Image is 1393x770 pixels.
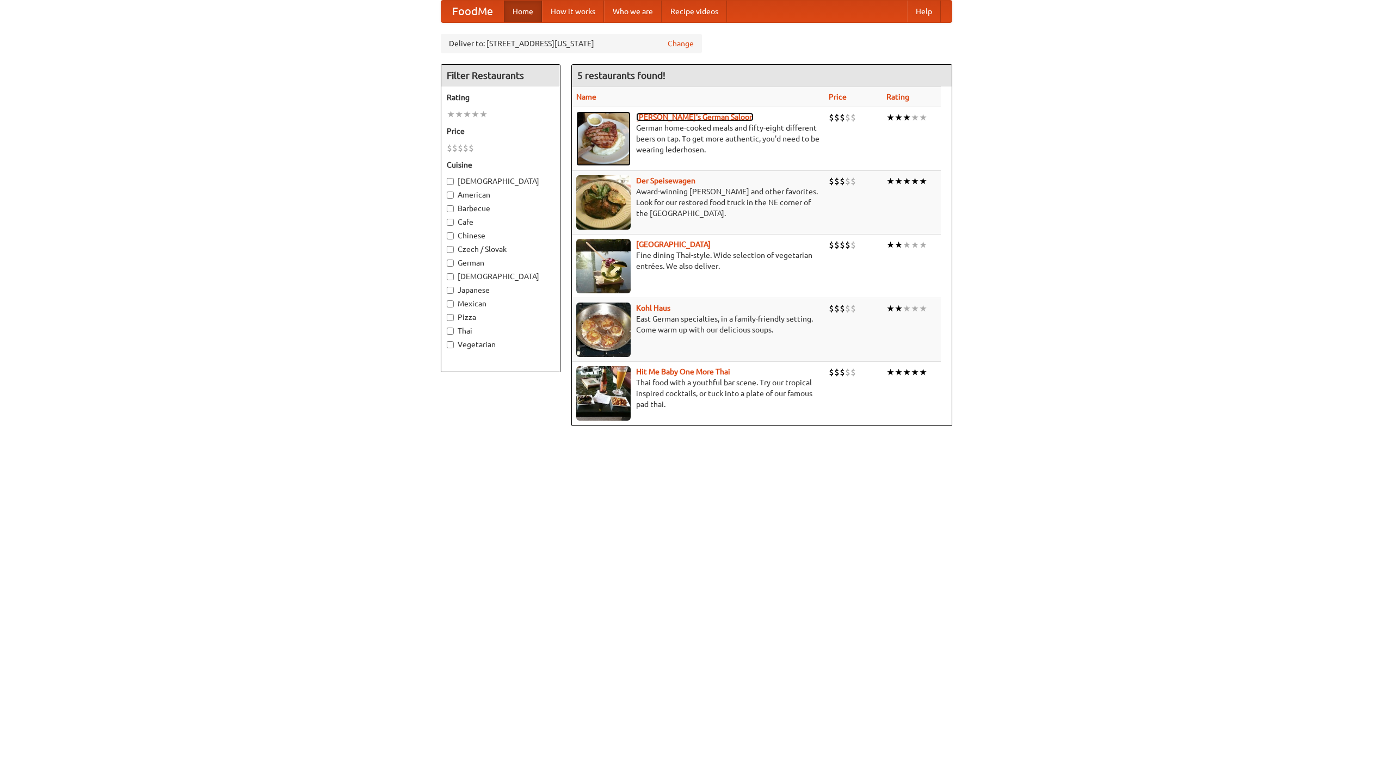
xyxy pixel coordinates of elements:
li: $ [829,239,834,251]
label: Chinese [447,230,554,241]
h4: Filter Restaurants [441,65,560,87]
label: [DEMOGRAPHIC_DATA] [447,271,554,282]
img: kohlhaus.jpg [576,303,631,357]
label: German [447,257,554,268]
ng-pluralize: 5 restaurants found! [577,70,665,81]
li: $ [834,112,840,124]
label: Cafe [447,217,554,227]
input: Chinese [447,232,454,239]
li: ★ [886,303,895,315]
input: Cafe [447,219,454,226]
li: $ [850,303,856,315]
label: Pizza [447,312,554,323]
a: Help [907,1,941,22]
li: $ [834,239,840,251]
p: Fine dining Thai-style. Wide selection of vegetarian entrées. We also deliver. [576,250,820,272]
li: $ [829,112,834,124]
input: American [447,192,454,199]
li: ★ [886,366,895,378]
a: Home [504,1,542,22]
a: [GEOGRAPHIC_DATA] [636,240,711,249]
h5: Rating [447,92,554,103]
li: $ [850,366,856,378]
li: $ [845,112,850,124]
li: $ [840,239,845,251]
li: ★ [911,239,919,251]
li: ★ [886,112,895,124]
li: $ [850,112,856,124]
li: ★ [463,108,471,120]
input: Barbecue [447,205,454,212]
a: Recipe videos [662,1,727,22]
li: ★ [919,112,927,124]
a: Der Speisewagen [636,176,695,185]
label: Czech / Slovak [447,244,554,255]
input: Czech / Slovak [447,246,454,253]
li: ★ [455,108,463,120]
li: ★ [886,175,895,187]
li: ★ [919,239,927,251]
p: German home-cooked meals and fifty-eight different beers on tap. To get more authentic, you'd nee... [576,122,820,155]
a: Who we are [604,1,662,22]
label: [DEMOGRAPHIC_DATA] [447,176,554,187]
a: FoodMe [441,1,504,22]
li: $ [845,303,850,315]
li: ★ [447,108,455,120]
li: $ [829,175,834,187]
a: How it works [542,1,604,22]
li: ★ [479,108,488,120]
li: ★ [903,239,911,251]
li: ★ [895,175,903,187]
li: $ [845,175,850,187]
li: $ [840,303,845,315]
li: $ [840,366,845,378]
li: ★ [903,366,911,378]
img: esthers.jpg [576,112,631,166]
p: Award-winning [PERSON_NAME] and other favorites. Look for our restored food truck in the NE corne... [576,186,820,219]
li: $ [850,175,856,187]
li: $ [845,239,850,251]
a: Hit Me Baby One More Thai [636,367,730,376]
li: $ [850,239,856,251]
li: $ [452,142,458,154]
li: ★ [886,239,895,251]
li: $ [447,142,452,154]
li: ★ [895,366,903,378]
li: $ [834,175,840,187]
li: $ [834,366,840,378]
li: ★ [911,175,919,187]
a: Price [829,93,847,101]
li: $ [829,366,834,378]
li: ★ [911,366,919,378]
label: Mexican [447,298,554,309]
li: ★ [471,108,479,120]
input: [DEMOGRAPHIC_DATA] [447,273,454,280]
li: ★ [895,303,903,315]
li: $ [845,366,850,378]
li: ★ [919,366,927,378]
li: ★ [903,175,911,187]
input: Thai [447,328,454,335]
a: [PERSON_NAME]'s German Saloon [636,113,754,121]
input: Vegetarian [447,341,454,348]
li: ★ [911,303,919,315]
li: ★ [895,112,903,124]
li: $ [469,142,474,154]
li: ★ [919,303,927,315]
input: [DEMOGRAPHIC_DATA] [447,178,454,185]
li: ★ [895,239,903,251]
li: $ [829,303,834,315]
h5: Price [447,126,554,137]
input: Mexican [447,300,454,307]
a: Kohl Haus [636,304,670,312]
div: Deliver to: [STREET_ADDRESS][US_STATE] [441,34,702,53]
li: $ [463,142,469,154]
input: Pizza [447,314,454,321]
input: Japanese [447,287,454,294]
a: Change [668,38,694,49]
